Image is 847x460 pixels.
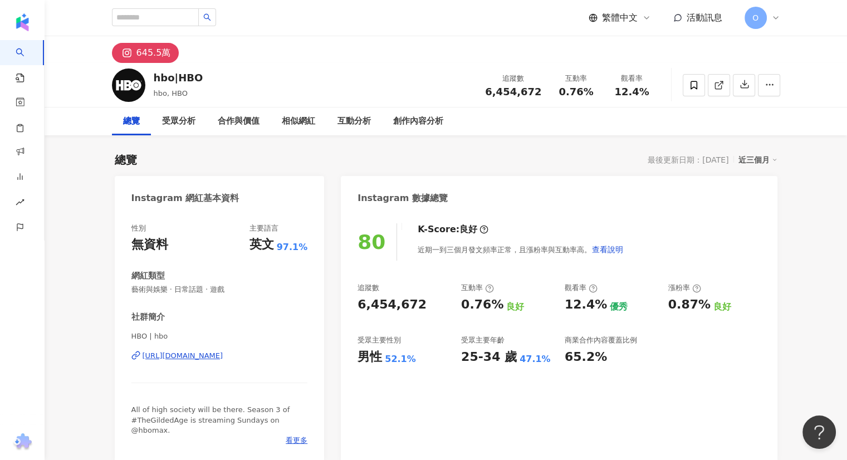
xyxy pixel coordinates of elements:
[610,301,628,313] div: 優秀
[131,311,165,323] div: 社群簡介
[131,223,146,233] div: 性別
[358,231,385,253] div: 80
[112,43,179,63] button: 645.5萬
[218,115,260,128] div: 合作與價值
[485,86,541,97] span: 6,454,672
[337,115,371,128] div: 互動分析
[565,283,598,293] div: 觀看率
[16,191,25,216] span: rise
[602,12,638,24] span: 繁體中文
[713,301,731,313] div: 良好
[393,115,443,128] div: 創作內容分析
[112,68,145,102] img: KOL Avatar
[802,415,836,449] iframe: Help Scout Beacon - Open
[648,155,728,164] div: 最後更新日期：[DATE]
[123,115,140,128] div: 總覽
[418,238,624,261] div: 近期一到三個月發文頻率正常，且漲粉率與互動率高。
[738,153,777,167] div: 近三個月
[614,86,649,97] span: 12.4%
[358,349,382,366] div: 男性
[592,245,623,254] span: 查看說明
[131,351,308,361] a: [URL][DOMAIN_NAME]
[565,349,607,366] div: 65.2%
[358,335,401,345] div: 受眾主要性別
[131,270,165,282] div: 網紅類型
[12,433,33,451] img: chrome extension
[16,40,38,84] a: search
[461,283,494,293] div: 互動率
[249,223,278,233] div: 主要語言
[418,223,488,236] div: K-Score :
[131,331,308,341] span: HBO | hbo
[203,13,211,21] span: search
[461,296,503,314] div: 0.76%
[358,296,427,314] div: 6,454,672
[461,335,505,345] div: 受眾主要年齡
[752,12,758,24] span: O
[286,435,307,446] span: 看更多
[131,405,290,434] span: All of high society will be there. Season 3 of #TheGildedAge is streaming Sundays on @hbomax.
[162,115,195,128] div: 受眾分析
[611,73,653,84] div: 觀看率
[559,86,593,97] span: 0.76%
[485,73,541,84] div: 追蹤數
[668,296,711,314] div: 0.87%
[687,12,722,23] span: 活動訊息
[277,241,308,253] span: 97.1%
[154,71,203,85] div: hbo|HBO
[115,152,137,168] div: 總覽
[555,73,598,84] div: 互動率
[461,349,517,366] div: 25-34 歲
[459,223,477,236] div: 良好
[520,353,551,365] div: 47.1%
[358,283,379,293] div: 追蹤數
[565,335,637,345] div: 商業合作內容覆蓋比例
[591,238,624,261] button: 查看說明
[143,351,223,361] div: [URL][DOMAIN_NAME]
[131,285,308,295] span: 藝術與娛樂 · 日常話題 · 遊戲
[13,13,31,31] img: logo icon
[668,283,701,293] div: 漲粉率
[131,192,239,204] div: Instagram 網紅基本資料
[249,236,274,253] div: 英文
[131,236,168,253] div: 無資料
[358,192,448,204] div: Instagram 數據總覽
[136,45,171,61] div: 645.5萬
[282,115,315,128] div: 相似網紅
[506,301,524,313] div: 良好
[385,353,416,365] div: 52.1%
[565,296,607,314] div: 12.4%
[154,89,188,97] span: hbo, HBO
